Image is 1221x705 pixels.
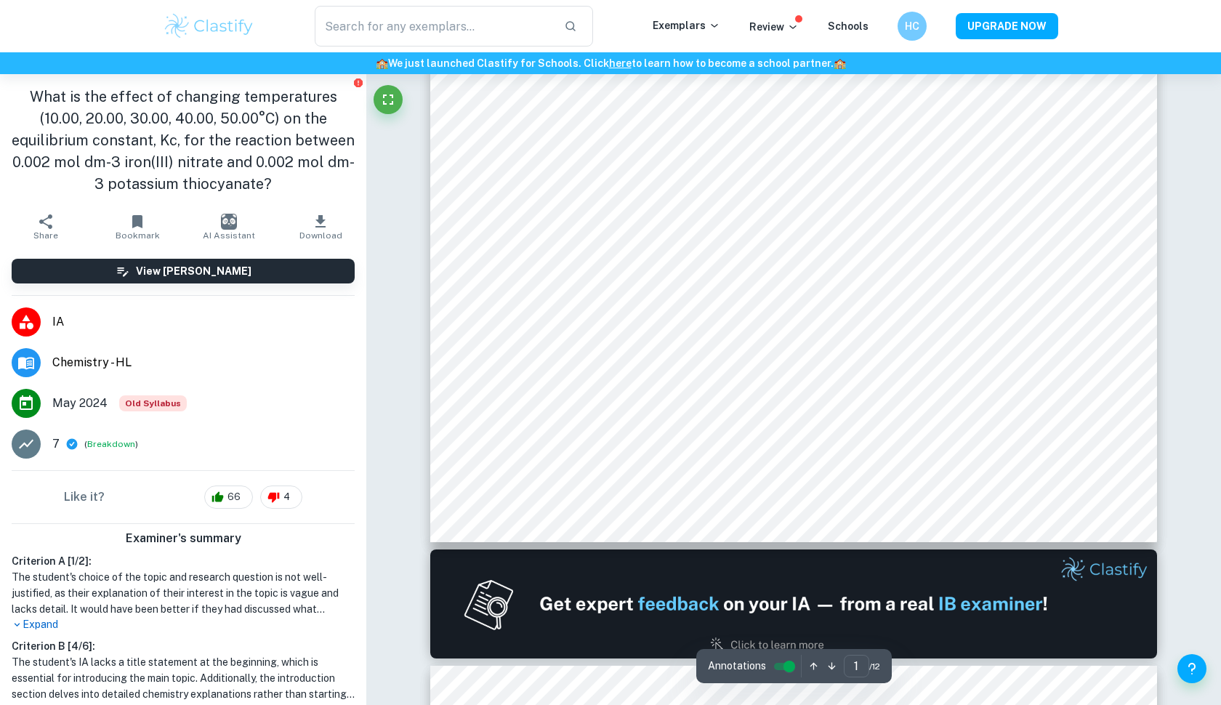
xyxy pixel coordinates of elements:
[52,354,355,371] span: Chemistry - HL
[374,85,403,114] button: Fullscreen
[33,230,58,241] span: Share
[609,57,632,69] a: here
[219,490,249,504] span: 66
[12,569,355,617] h1: The student's choice of the topic and research question is not well-justified, as their explanati...
[163,12,255,41] img: Clastify logo
[260,486,302,509] div: 4
[3,55,1218,71] h6: We just launched Clastify for Schools. Click to learn how to become a school partner.
[52,435,60,453] p: 7
[315,6,552,47] input: Search for any exemplars...
[299,230,342,241] span: Download
[221,214,237,230] img: AI Assistant
[12,638,355,654] h6: Criterion B [ 4 / 6 ]:
[136,263,251,279] h6: View [PERSON_NAME]
[828,20,869,32] a: Schools
[84,438,138,451] span: ( )
[898,12,927,41] button: HC
[869,660,880,673] span: / 12
[87,438,135,451] button: Breakdown
[204,486,253,509] div: 66
[749,19,799,35] p: Review
[116,230,160,241] span: Bookmark
[203,230,255,241] span: AI Assistant
[52,395,108,412] span: May 2024
[6,530,360,547] h6: Examiner's summary
[1177,654,1206,683] button: Help and Feedback
[376,57,388,69] span: 🏫
[275,490,298,504] span: 4
[708,658,766,674] span: Annotations
[834,57,846,69] span: 🏫
[64,488,105,506] h6: Like it?
[183,206,275,247] button: AI Assistant
[52,313,355,331] span: IA
[119,395,187,411] span: Old Syllabus
[12,553,355,569] h6: Criterion A [ 1 / 2 ]:
[12,617,355,632] p: Expand
[904,18,921,34] h6: HC
[275,206,366,247] button: Download
[430,549,1157,658] img: Ad
[352,77,363,88] button: Report issue
[12,654,355,702] h1: The student's IA lacks a title statement at the beginning, which is essential for introducing the...
[653,17,720,33] p: Exemplars
[12,259,355,283] button: View [PERSON_NAME]
[12,86,355,195] h1: What is the effect of changing temperatures (10.00, 20.00, 30.00, 40.00, 50.00°C) on the equilibr...
[119,395,187,411] div: Starting from the May 2025 session, the Chemistry IA requirements have changed. It's OK to refer ...
[92,206,183,247] button: Bookmark
[956,13,1058,39] button: UPGRADE NOW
